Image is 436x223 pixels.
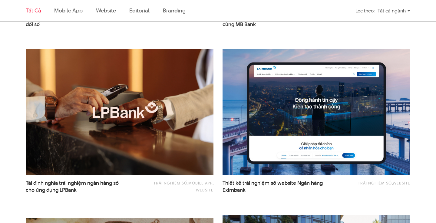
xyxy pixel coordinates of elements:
[129,7,150,14] a: Editorial
[223,21,256,28] span: cùng MB Bank
[188,180,213,186] a: Mobile app
[223,180,326,194] span: Thiết kế trải nghiệm số website Ngân hàng
[26,49,213,175] img: LPBank Thumb
[223,187,246,194] span: Eximbank
[358,180,392,186] a: Trải nghiệm số
[26,21,40,28] span: đổi số
[154,180,187,186] a: Trải nghiệm số
[26,180,129,194] span: Tái định nghĩa trải nghiệm ngân hàng số
[393,180,410,186] a: Website
[223,49,410,175] img: Eximbank Website Portal
[378,5,410,16] div: Tất cả ngành
[355,5,375,16] div: Lọc theo:
[54,7,82,14] a: Mobile app
[196,187,213,193] a: Website
[26,7,41,14] a: Tất cả
[163,7,185,14] a: Branding
[335,180,410,191] div: ,
[96,7,116,14] a: Website
[26,187,77,194] span: cho ứng dụng LPBank
[138,180,213,193] div: , ,
[26,180,129,194] a: Tái định nghĩa trải nghiệm ngân hàng sốcho ứng dụng LPBank
[223,180,326,194] a: Thiết kế trải nghiệm số website Ngân hàngEximbank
